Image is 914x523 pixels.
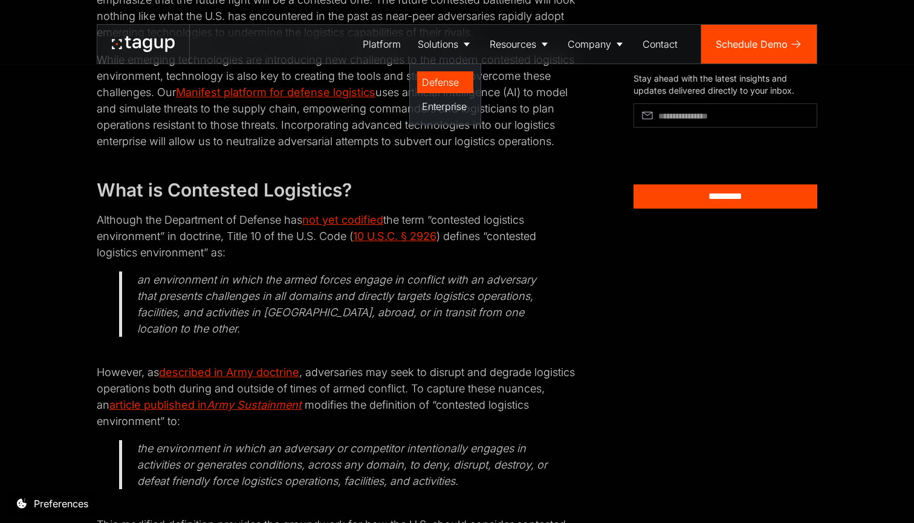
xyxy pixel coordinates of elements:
p: Although the Department of Defense has the term “contested logistics environment” in doctrine, Ti... [97,212,575,261]
iframe: reCAPTCHA [634,132,762,166]
p: ‍ [97,489,575,505]
a: Schedule Demo [701,25,817,63]
a: Manifest platform for defense logistics [176,86,375,99]
div: Stay ahead with the latest insights and updates delivered directly to your inbox. [634,73,817,96]
div: Solutions [418,37,458,51]
form: Article Subscribe [634,103,817,209]
a: described in Army doctrine [159,366,299,378]
p: While emerging technologies are introducing new challenges to the modern contested logistics envi... [97,51,575,149]
i: an environment in which the armed forces engage in conflict with an adversary that presents chall... [137,273,536,335]
p: However, as , adversaries may seek to disrupt and degrade logistics operations both during and ou... [97,364,575,429]
a: Resources [481,25,559,63]
a: Solutions [409,25,481,63]
a: Defense [417,71,473,93]
a: Enterprise [417,96,473,117]
p: ‍ [97,337,575,353]
em: Army Sustainment [207,398,302,411]
div: Enterprise [422,99,468,114]
a: Platform [354,25,409,63]
a: Company [559,25,634,63]
h2: What is Contested Logistics? [97,178,575,202]
i: the environment in which an adversary or competitor intentionally engages in activities or genera... [137,442,547,487]
div: Company [568,37,611,51]
div: Defense [422,75,468,89]
div: Resources [490,37,536,51]
a: article published inArmy Sustainment [109,398,302,411]
a: 10 U.S.C. § 2926 [353,230,436,242]
div: Contact [643,37,678,51]
div: Platform [363,37,401,51]
div: Schedule Demo [716,37,788,51]
div: Preferences [34,496,88,511]
a: Contact [634,25,686,63]
a: not yet codified [302,213,383,226]
nav: Solutions [409,63,481,125]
